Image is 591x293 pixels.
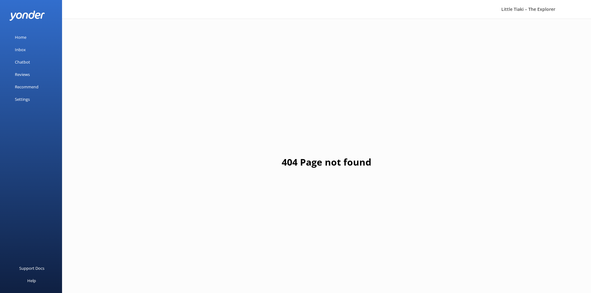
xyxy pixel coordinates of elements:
div: Inbox [15,43,26,56]
div: Support Docs [19,262,44,274]
img: yonder-white-logo.png [9,11,45,21]
div: Chatbot [15,56,30,68]
div: Settings [15,93,30,105]
div: Help [27,274,36,287]
div: Home [15,31,26,43]
h1: 404 Page not found [282,155,371,170]
div: Recommend [15,81,38,93]
div: Reviews [15,68,30,81]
